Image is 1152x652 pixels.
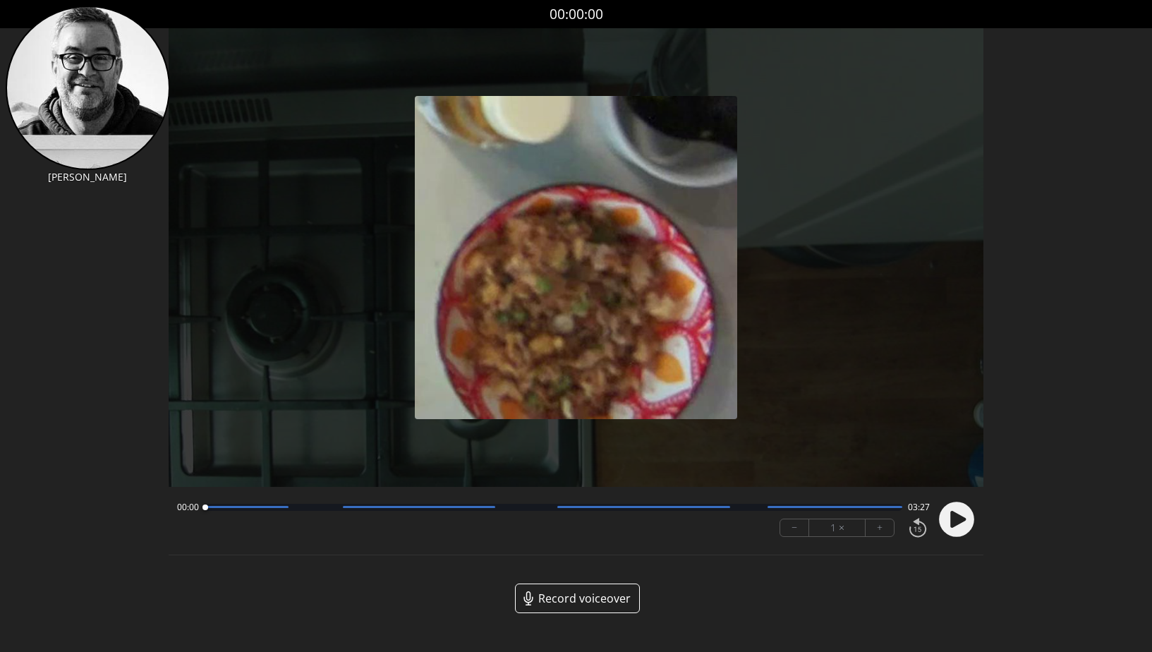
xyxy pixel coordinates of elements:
span: 03:27 [908,502,930,513]
a: Record voiceover [515,584,640,613]
p: [PERSON_NAME] [6,170,170,184]
a: 00:00:00 [550,4,603,25]
img: Poster Image [415,96,738,419]
span: Record voiceover [538,590,631,607]
button: − [780,519,809,536]
span: 00:00 [177,502,199,513]
div: 1 × [809,519,866,536]
button: + [866,519,894,536]
img: LI [6,6,170,170]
